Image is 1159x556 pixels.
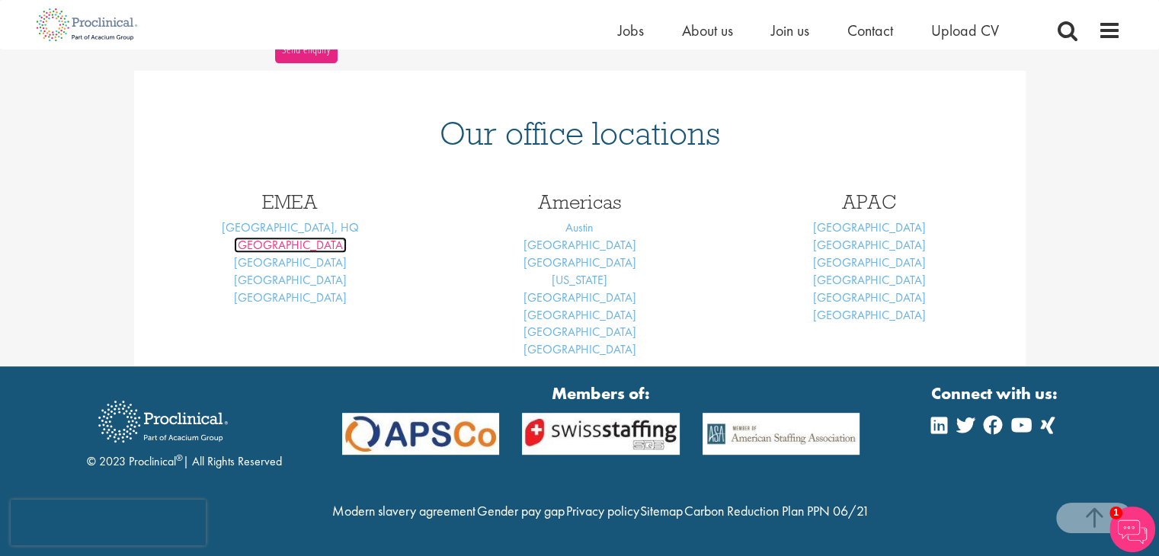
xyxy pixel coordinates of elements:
a: [GEOGRAPHIC_DATA] [523,341,636,357]
a: About us [682,21,733,40]
a: [GEOGRAPHIC_DATA] [813,272,926,288]
div: © 2023 Proclinical | All Rights Reserved [87,389,282,471]
a: [US_STATE] [552,272,607,288]
a: [GEOGRAPHIC_DATA] [813,219,926,235]
a: Privacy policy [565,502,639,519]
a: [GEOGRAPHIC_DATA] [234,272,347,288]
a: [GEOGRAPHIC_DATA] [813,237,926,253]
span: 1 [1109,506,1122,519]
a: [GEOGRAPHIC_DATA] [234,289,347,305]
a: Jobs [618,21,644,40]
a: [GEOGRAPHIC_DATA] [234,237,347,253]
a: [GEOGRAPHIC_DATA] [523,237,636,253]
a: [GEOGRAPHIC_DATA] [813,254,926,270]
a: Upload CV [931,21,999,40]
h3: Americas [447,192,713,212]
a: [GEOGRAPHIC_DATA] [234,254,347,270]
a: Sitemap [640,502,683,519]
h3: EMEA [157,192,424,212]
a: [GEOGRAPHIC_DATA] [523,324,636,340]
img: Chatbot [1109,506,1155,552]
a: Carbon Reduction Plan PPN 06/21 [684,502,869,519]
iframe: reCAPTCHA [11,500,206,545]
a: [GEOGRAPHIC_DATA] [523,254,636,270]
a: Join us [771,21,809,40]
h1: Our office locations [157,117,1003,150]
a: [GEOGRAPHIC_DATA], HQ [222,219,359,235]
a: [GEOGRAPHIC_DATA] [813,307,926,323]
a: [GEOGRAPHIC_DATA] [523,307,636,323]
sup: ® [176,452,183,464]
img: APSCo [691,413,872,455]
h3: APAC [736,192,1003,212]
a: Modern slavery agreement [332,502,475,519]
a: [GEOGRAPHIC_DATA] [813,289,926,305]
a: Contact [847,21,893,40]
img: APSCo [331,413,511,455]
a: [GEOGRAPHIC_DATA] [523,289,636,305]
a: Gender pay gap [477,502,565,519]
a: Austin [565,219,594,235]
strong: Connect with us: [931,382,1061,405]
strong: Members of: [342,382,860,405]
img: APSCo [511,413,691,455]
img: Proclinical Recruitment [87,390,239,453]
